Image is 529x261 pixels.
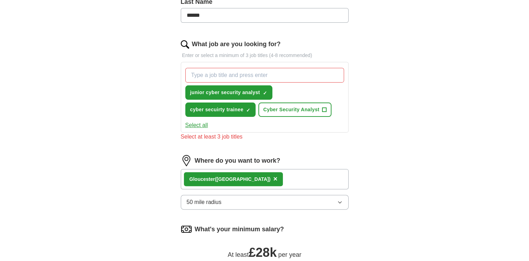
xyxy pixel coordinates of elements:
button: cyber secuirty trainee✓ [185,103,256,117]
button: × [273,174,278,184]
span: junior cyber security analyst [190,89,260,96]
span: 50 mile radius [187,198,222,206]
input: Type a job title and press enter [185,68,344,83]
img: salary.png [181,224,192,235]
span: ✓ [246,107,250,113]
span: ([GEOGRAPHIC_DATA]) [215,176,271,182]
button: Select all [185,121,208,129]
div: Select at least 3 job titles [181,133,349,141]
span: × [273,175,278,183]
label: Where do you want to work? [195,156,280,165]
span: cyber secuirty trainee [190,106,243,113]
img: search.png [181,40,189,49]
button: junior cyber security analyst✓ [185,85,272,100]
span: per year [278,251,301,258]
span: £ 28k [249,245,277,260]
img: location.png [181,155,192,166]
strong: Glouc [190,176,203,182]
span: Cyber Security Analyst [263,106,319,113]
span: ✓ [263,90,267,96]
span: At least [228,251,249,258]
button: 50 mile radius [181,195,349,210]
button: Cyber Security Analyst [258,103,331,117]
div: ester [190,176,271,183]
p: Enter or select a minimum of 3 job titles (4-8 recommended) [181,52,349,59]
label: What's your minimum salary? [195,225,284,234]
label: What job are you looking for? [192,40,281,49]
